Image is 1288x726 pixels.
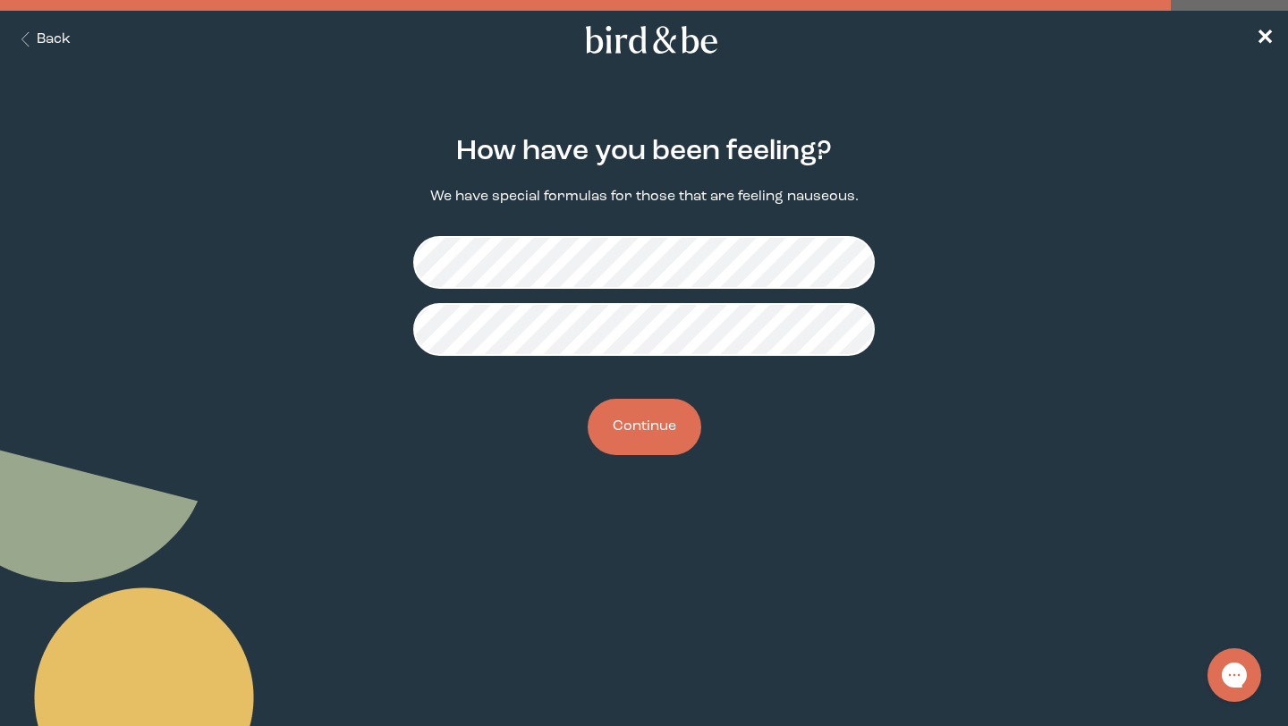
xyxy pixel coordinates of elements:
a: ✕ [1256,24,1274,55]
span: ✕ [1256,29,1274,50]
h2: How have you been feeling? [456,131,832,173]
button: Back Button [14,30,71,50]
iframe: Gorgias live chat messenger [1199,642,1270,708]
button: Continue [588,399,701,455]
p: We have special formulas for those that are feeling nauseous. [430,187,859,207]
